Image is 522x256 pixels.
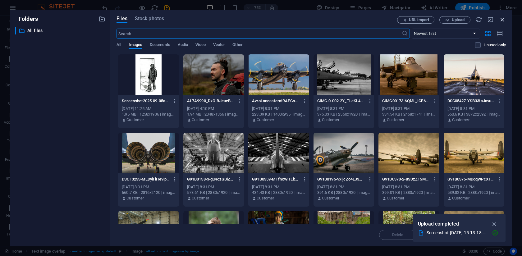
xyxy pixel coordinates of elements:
[484,42,506,48] p: Displays only files that are not in use on the website. Files added during this session can still...
[232,41,242,50] span: Other
[447,184,501,190] div: [DATE] 8:31 PM
[382,112,435,117] div: 334.54 KB | 2468x1741 | image/jpeg
[252,106,305,112] div: [DATE] 8:31 PM
[135,15,164,22] span: Stock photos
[187,184,240,190] div: [DATE] 8:31 PM
[397,16,434,24] button: URL import
[187,176,235,182] p: G91B0158-3-gu4czGBiZPIv-fgHCQiKOg.jpg
[187,112,240,117] div: 1.94 MB | 2048x1366 | image/jpeg
[382,98,430,104] p: CIMG00173-6QML_ICE6Jhsl20_2qyqzA.jpg
[150,41,170,50] span: Documents
[452,117,469,123] p: Customer
[257,195,274,201] p: Customer
[122,190,175,195] div: 660.7 KB | 2816x2120 | image/jpeg
[409,18,429,22] span: URL import
[382,184,435,190] div: [DATE] 8:31 PM
[322,117,339,123] p: Customer
[117,15,127,22] span: Files
[317,112,370,117] div: 375.03 KB | 2560x1920 | image/jpeg
[418,220,459,228] p: Upload completed
[192,117,209,123] p: Customer
[322,195,339,201] p: Customer
[317,98,365,104] p: CIMG.0.002-2Y_TLeKL4J-TYd4NiCnPdw.jpg
[317,190,370,195] div: 391.6 KB | 2880x1920 | image/jpeg
[122,112,175,117] div: 1.95 MB | 1258x1936 | image/png
[252,112,305,117] div: 223.39 KB | 1400x935 | image/jpeg
[452,18,465,22] span: Upload
[187,106,240,112] div: [DATE] 4:10 PM
[447,106,501,112] div: [DATE] 8:31 PM
[122,98,169,104] p: Screenshot2025-09-05at15.13.18-mK00IGdsnSZVfbfNgLZnZw.png
[195,41,205,50] span: Video
[98,16,105,22] i: Create new folder
[487,16,494,23] i: Minimize
[126,117,144,123] p: Customer
[447,190,501,195] div: 539.82 KB | 2880x1920 | image/jpeg
[452,195,469,201] p: Customer
[382,190,435,195] div: 399.01 KB | 2880x1920 | image/jpeg
[187,98,235,104] p: AL7A9990_DxO-BJeueBTJDDD0QoA3WTbbTQ.jpg
[129,41,142,50] span: Images
[122,106,175,112] div: [DATE] 11:25 AM
[27,27,94,34] p: All files
[447,112,501,117] div: 550.6 KB | 3872x2592 | image/jpeg
[252,98,300,104] p: AvroLancasteratRAFConingsby-XORwkZM1bUh000J3Wx2xAQ.jpg
[382,106,435,112] div: [DATE] 8:31 PM
[439,16,470,24] button: Upload
[252,176,300,182] p: G91B0359-MTfnxWi1LbmsjUikqm56cw.jpg
[213,41,225,50] span: Vector
[187,190,240,195] div: 573.61 KB | 2880x1920 | image/jpeg
[317,106,370,112] div: [DATE] 8:31 PM
[317,176,365,182] p: G91B0195-9xijcZo4LJ3mWYe_kaqusA.jpg
[117,29,401,39] input: Search
[447,176,495,182] p: G91B0375-MDqqWPcX1ZNKPKlkcTnHnA.jpg
[15,27,16,34] div: ​
[427,229,487,236] div: Screenshot [DATE] 15.13.18.png
[387,195,404,201] p: Customer
[192,195,209,201] p: Customer
[447,98,495,104] p: DSC05427-YSB33taJavuzaVt6LYpChg.jpg
[382,176,430,182] p: G91B0370-2-8SDzZ15MGKV9weayZV7IFQ.jpg
[122,184,175,190] div: [DATE] 8:31 PM
[117,41,121,50] span: All
[178,41,188,50] span: Audio
[252,190,305,195] div: 434.43 KB | 2880x1920 | image/jpeg
[15,15,38,23] p: Folders
[317,184,370,190] div: [DATE] 8:31 PM
[252,184,305,190] div: [DATE] 8:31 PM
[126,195,144,201] p: Customer
[122,176,169,182] p: DSCF3233-MLDylFlHe9ipBCACIF7sNg.jpg
[257,117,274,123] p: Customer
[387,117,404,123] p: Customer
